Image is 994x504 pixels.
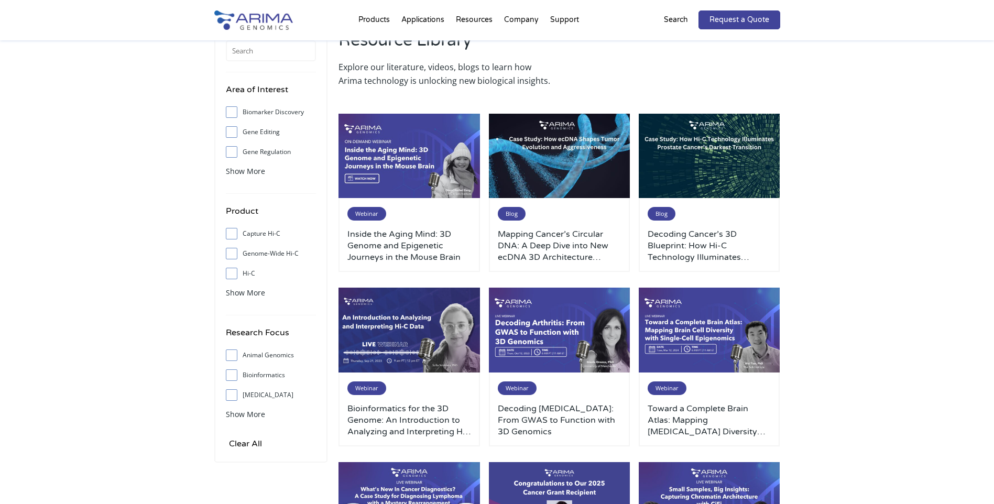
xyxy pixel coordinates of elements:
[226,226,316,242] label: Capture Hi-C
[347,381,386,395] span: Webinar
[498,403,621,437] a: Decoding [MEDICAL_DATA]: From GWAS to Function with 3D Genomics
[226,166,265,176] span: Show More
[226,326,316,347] h4: Research Focus
[338,29,554,60] h2: Resource Library
[226,83,316,104] h4: Area of Interest
[648,381,686,395] span: Webinar
[226,367,316,383] label: Bioinformatics
[226,409,265,419] span: Show More
[648,403,771,437] a: Toward a Complete Brain Atlas: Mapping [MEDICAL_DATA] Diversity with Single-Cell Epigenomics
[226,288,265,298] span: Show More
[648,207,675,221] span: Blog
[489,114,630,199] img: Arima-March-Blog-Post-Banner-4-500x300.jpg
[226,144,316,160] label: Gene Regulation
[226,266,316,281] label: Hi-C
[648,228,771,263] a: Decoding Cancer’s 3D Blueprint: How Hi-C Technology Illuminates [MEDICAL_DATA] Cancer’s Darkest T...
[664,13,688,27] p: Search
[639,114,780,199] img: Arima-March-Blog-Post-Banner-3-500x300.jpg
[347,228,471,263] a: Inside the Aging Mind: 3D Genome and Epigenetic Journeys in the Mouse Brain
[226,436,265,451] input: Clear All
[489,288,630,372] img: October-2023-Webinar-1-500x300.jpg
[498,207,526,221] span: Blog
[639,288,780,372] img: March-2024-Webinar-500x300.jpg
[226,124,316,140] label: Gene Editing
[226,387,316,403] label: [MEDICAL_DATA]
[338,60,554,87] p: Explore our literature, videos, blogs to learn how Arima technology is unlocking new biological i...
[347,403,471,437] a: Bioinformatics for the 3D Genome: An Introduction to Analyzing and Interpreting Hi-C Data
[226,40,316,61] input: Search
[226,204,316,226] h4: Product
[498,228,621,263] a: Mapping Cancer’s Circular DNA: A Deep Dive into New ecDNA 3D Architecture Research
[338,114,480,199] img: Use-This-For-Webinar-Images-3-500x300.jpg
[347,207,386,221] span: Webinar
[338,288,480,372] img: Sep-2023-Webinar-500x300.jpg
[226,246,316,261] label: Genome-Wide Hi-C
[698,10,780,29] a: Request a Quote
[226,104,316,120] label: Biomarker Discovery
[226,347,316,363] label: Animal Genomics
[214,10,293,30] img: Arima-Genomics-logo
[498,381,537,395] span: Webinar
